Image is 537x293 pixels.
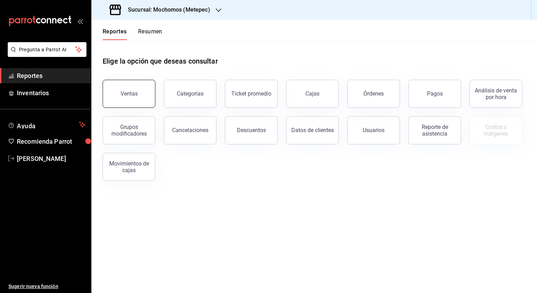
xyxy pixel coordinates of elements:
[231,90,271,97] div: Ticket promedio
[291,127,334,134] div: Datos de clientes
[103,80,155,108] button: Ventas
[225,80,278,108] button: Ticket promedio
[474,87,518,100] div: Análisis de venta por hora
[237,127,266,134] div: Descuentos
[5,51,86,58] a: Pregunta a Parrot AI
[103,28,127,40] button: Reportes
[363,90,384,97] div: Órdenes
[305,90,319,97] div: Cajas
[103,56,218,66] h1: Elige la opción que deseas consultar
[17,154,85,163] span: [PERSON_NAME]
[172,127,208,134] div: Cancelaciones
[177,90,203,97] div: Categorías
[286,80,339,108] button: Cajas
[8,42,86,57] button: Pregunta a Parrot AI
[347,116,400,144] button: Usuarios
[470,80,522,108] button: Análisis de venta por hora
[363,127,384,134] div: Usuarios
[107,124,151,137] div: Grupos modificadores
[286,116,339,144] button: Datos de clientes
[17,88,85,98] span: Inventarios
[121,90,138,97] div: Ventas
[408,116,461,144] button: Reporte de asistencia
[19,46,76,53] span: Pregunta a Parrot AI
[103,28,162,40] div: navigation tabs
[138,28,162,40] button: Resumen
[427,90,443,97] div: Pagos
[8,283,85,290] span: Sugerir nueva función
[107,160,151,174] div: Movimientos de cajas
[122,6,210,14] h3: Sucursal: Mochomos (Metepec)
[474,124,518,137] div: Costos y márgenes
[77,18,83,24] button: open_drawer_menu
[225,116,278,144] button: Descuentos
[17,71,85,80] span: Reportes
[17,137,85,146] span: Recomienda Parrot
[413,124,457,137] div: Reporte de asistencia
[164,116,216,144] button: Cancelaciones
[408,80,461,108] button: Pagos
[103,153,155,181] button: Movimientos de cajas
[164,80,216,108] button: Categorías
[470,116,522,144] button: Contrata inventarios para ver este reporte
[347,80,400,108] button: Órdenes
[17,121,76,129] span: Ayuda
[103,116,155,144] button: Grupos modificadores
